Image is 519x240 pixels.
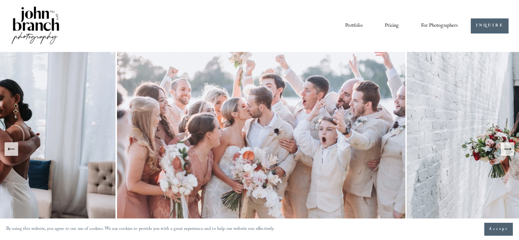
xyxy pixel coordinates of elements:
button: Previous Slide [5,142,18,156]
button: Next Slide [501,142,514,156]
a: Pricing [385,21,399,31]
p: By using this website, you agree to our use of cookies. We use cookies to provide you with a grea... [6,225,275,234]
span: For Photographers [421,21,458,31]
a: Portfolio [345,21,362,31]
button: Accept [484,223,513,236]
a: INQUIRE [471,18,509,33]
span: Accept [489,226,508,232]
a: folder dropdown [421,21,458,31]
img: John Branch IV Photography [10,5,60,47]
